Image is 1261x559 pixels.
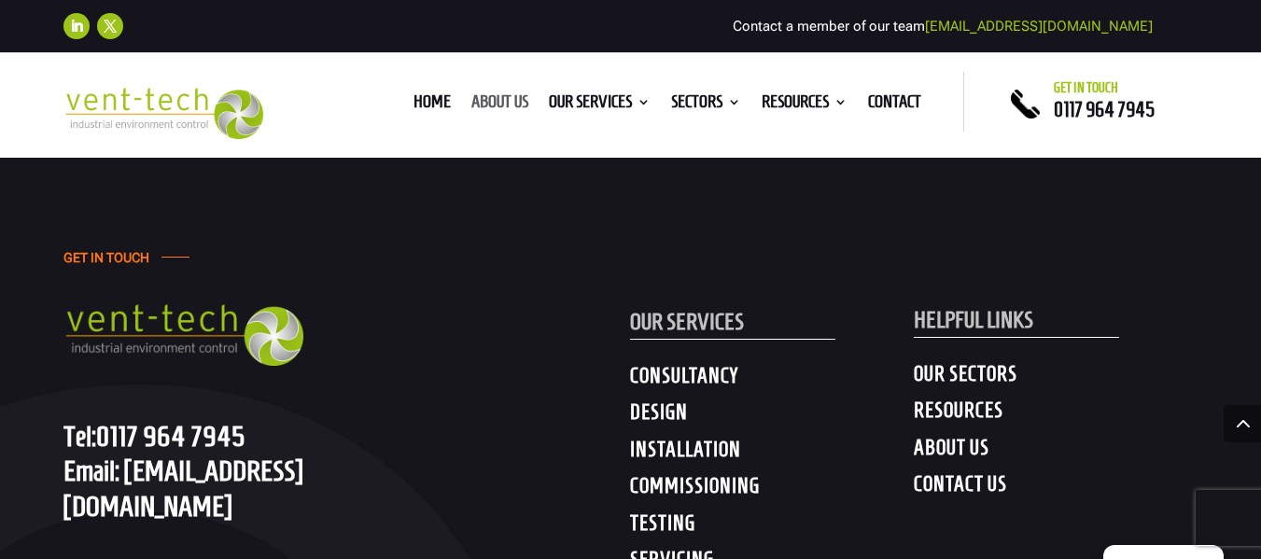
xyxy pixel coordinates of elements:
[630,309,744,334] span: OUR SERVICES
[549,95,651,116] a: Our Services
[63,88,263,139] img: 2023-09-27T08_35_16.549ZVENT-TECH---Clear-background
[914,398,1198,431] h4: RESOURCES
[63,454,119,486] span: Email:
[630,510,914,544] h4: TESTING
[630,399,914,433] h4: DESIGN
[413,95,451,116] a: Home
[925,18,1153,35] a: [EMAIL_ADDRESS][DOMAIN_NAME]
[671,95,741,116] a: Sectors
[630,363,914,397] h4: CONSULTANCY
[63,13,90,39] a: Follow on LinkedIn
[1054,80,1118,95] span: Get in touch
[630,437,914,470] h4: INSTALLATION
[471,95,528,116] a: About us
[914,361,1198,395] h4: OUR SECTORS
[914,435,1198,468] h4: ABOUT US
[97,13,123,39] a: Follow on X
[63,420,245,452] a: Tel:0117 964 7945
[63,454,303,521] a: [EMAIL_ADDRESS][DOMAIN_NAME]
[762,95,848,116] a: Resources
[63,420,96,452] span: Tel:
[914,307,1033,332] span: HELPFUL LINKS
[1054,98,1155,120] a: 0117 964 7945
[914,471,1198,505] h4: CONTACT US
[733,18,1153,35] span: Contact a member of our team
[63,250,149,275] h4: GET IN TOUCH
[630,473,914,507] h4: COMMISSIONING
[868,95,921,116] a: Contact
